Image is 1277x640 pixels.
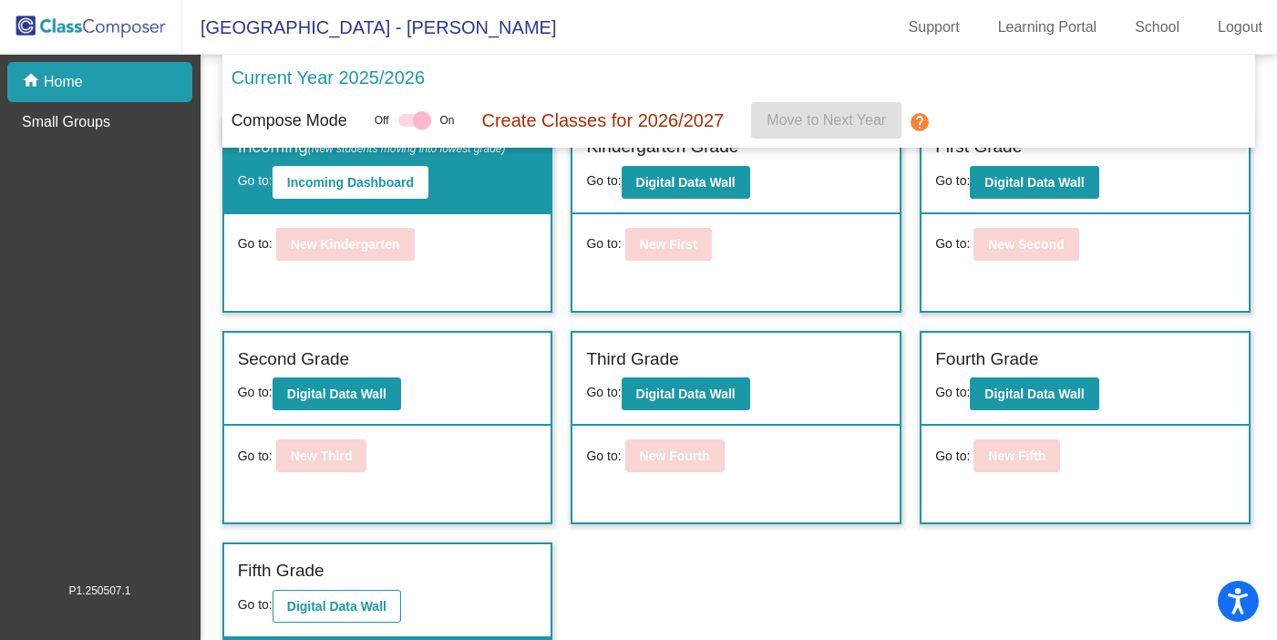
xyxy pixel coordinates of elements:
[622,377,750,410] button: Digital Data Wall
[935,173,970,188] span: Go to:
[276,439,367,472] button: New Third
[273,590,401,623] button: Digital Data Wall
[44,71,83,93] p: Home
[636,387,736,401] b: Digital Data Wall
[984,387,1084,401] b: Digital Data Wall
[970,166,1098,199] button: Digital Data Wall
[935,346,1038,373] label: Fourth Grade
[238,346,350,373] label: Second Grade
[440,112,455,129] span: On
[970,377,1098,410] button: Digital Data Wall
[973,439,1060,472] button: New Fifth
[894,13,974,42] a: Support
[22,111,110,133] p: Small Groups
[935,447,970,466] span: Go to:
[935,234,970,253] span: Go to:
[625,439,725,472] button: New Fourth
[287,387,386,401] b: Digital Data Wall
[1203,13,1277,42] a: Logout
[636,175,736,190] b: Digital Data Wall
[625,228,712,261] button: New First
[973,228,1078,261] button: New Second
[751,102,901,139] button: Move to Next Year
[375,112,389,129] span: Off
[622,166,750,199] button: Digital Data Wall
[767,112,886,128] span: Move to Next Year
[482,107,725,134] p: Create Classes for 2026/2027
[909,111,931,133] mat-icon: help
[232,64,425,91] p: Current Year 2025/2026
[586,385,621,399] span: Go to:
[238,558,324,584] label: Fifth Grade
[586,346,678,373] label: Third Grade
[291,237,400,252] b: New Kindergarten
[586,234,621,253] span: Go to:
[640,237,697,252] b: New First
[984,175,1084,190] b: Digital Data Wall
[238,385,273,399] span: Go to:
[273,377,401,410] button: Digital Data Wall
[988,237,1064,252] b: New Second
[586,447,621,466] span: Go to:
[276,228,415,261] button: New Kindergarten
[935,385,970,399] span: Go to:
[238,597,273,612] span: Go to:
[22,71,44,93] mat-icon: home
[232,108,347,133] p: Compose Mode
[988,449,1045,463] b: New Fifth
[983,13,1112,42] a: Learning Portal
[273,166,428,199] button: Incoming Dashboard
[287,599,386,614] b: Digital Data Wall
[238,447,273,466] span: Go to:
[308,142,506,155] span: (New students moving into lowest grade)
[182,13,556,42] span: [GEOGRAPHIC_DATA] - [PERSON_NAME]
[238,173,273,188] span: Go to:
[287,175,414,190] b: Incoming Dashboard
[238,234,273,253] span: Go to:
[291,449,353,463] b: New Third
[586,173,621,188] span: Go to:
[640,449,710,463] b: New Fourth
[1120,13,1194,42] a: School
